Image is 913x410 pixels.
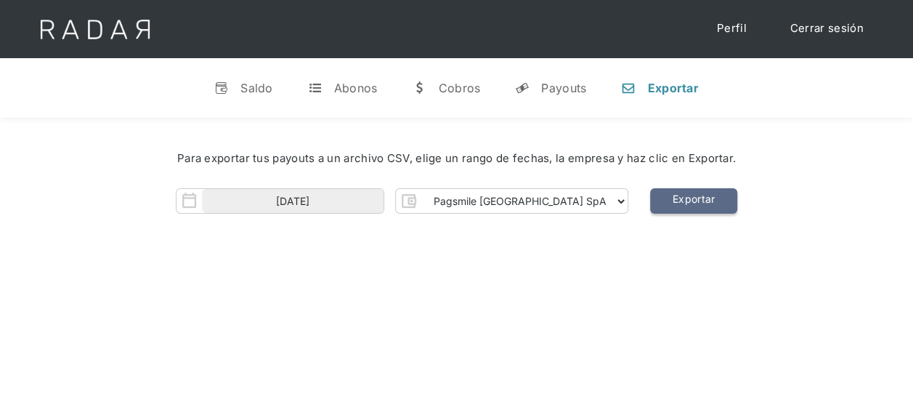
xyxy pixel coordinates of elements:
div: w [412,81,426,95]
div: Saldo [240,81,273,95]
div: Para exportar tus payouts a un archivo CSV, elige un rango de fechas, la empresa y haz clic en Ex... [44,150,869,167]
a: Cerrar sesión [776,15,878,43]
div: v [214,81,229,95]
div: y [515,81,529,95]
div: n [621,81,636,95]
a: Exportar [650,188,737,214]
form: Form [176,188,628,214]
a: Perfil [702,15,761,43]
div: Cobros [438,81,480,95]
div: Exportar [647,81,698,95]
div: t [308,81,322,95]
div: Abonos [334,81,378,95]
div: Payouts [541,81,586,95]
